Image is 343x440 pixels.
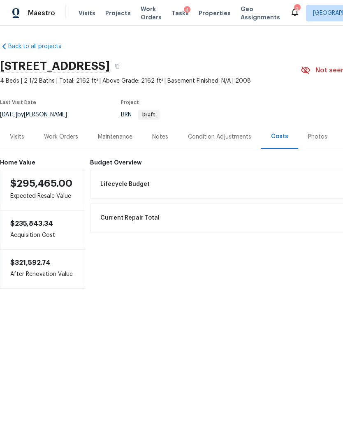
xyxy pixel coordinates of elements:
div: Notes [152,133,168,141]
span: Visits [79,9,95,17]
span: Geo Assignments [241,5,280,21]
span: BRN [121,112,160,118]
div: Maintenance [98,133,132,141]
div: Costs [271,132,288,141]
span: Current Repair Total [100,214,160,222]
span: Draft [139,112,159,117]
span: Project [121,100,139,105]
div: Photos [308,133,327,141]
div: Visits [10,133,24,141]
span: Work Orders [141,5,162,21]
span: $295,465.00 [10,178,72,188]
span: $321,592.74 [10,259,51,266]
div: 4 [184,6,190,14]
span: Projects [105,9,131,17]
span: Lifecycle Budget [100,180,150,188]
div: Work Orders [44,133,78,141]
span: Tasks [171,10,189,16]
button: Copy Address [110,59,125,74]
span: Properties [199,9,231,17]
span: $235,843.34 [10,220,53,227]
span: Maestro [28,9,55,17]
div: 9 [294,5,300,13]
div: Condition Adjustments [188,133,251,141]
